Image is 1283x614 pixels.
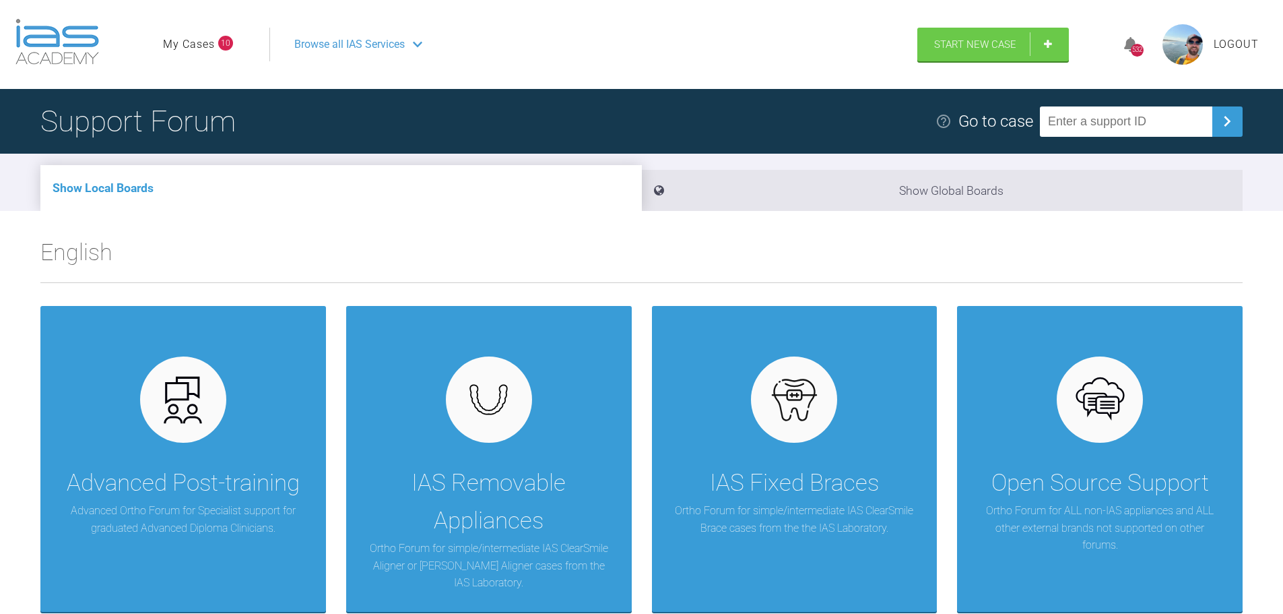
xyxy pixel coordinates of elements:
[934,38,1016,51] span: Start New Case
[642,170,1243,211] li: Show Global Boards
[463,380,515,419] img: removables.927eaa4e.svg
[218,36,233,51] span: 10
[977,502,1222,554] p: Ortho Forum for ALL non-IAS appliances and ALL other external brands not supported on other forums.
[1074,374,1126,426] img: opensource.6e495855.svg
[40,98,236,145] h1: Support Forum
[672,502,917,536] p: Ortho Forum for simple/intermediate IAS ClearSmile Brace cases from the the IAS Laboratory.
[294,36,405,53] span: Browse all IAS Services
[1162,24,1203,65] img: profile.png
[15,19,99,65] img: logo-light.3e3ef733.png
[710,464,879,502] div: IAS Fixed Braces
[40,165,642,211] li: Show Local Boards
[1131,44,1144,57] div: 532
[917,28,1069,61] a: Start New Case
[61,502,306,536] p: Advanced Ortho Forum for Specialist support for graduated Advanced Diploma Clinicians.
[163,36,215,53] a: My Cases
[935,113,952,129] img: help.e70b9f3d.svg
[991,464,1209,502] div: Open Source Support
[40,234,1243,282] h2: English
[157,374,209,426] img: advanced.73cea251.svg
[768,374,820,426] img: fixed.9f4e6236.svg
[346,306,632,612] a: IAS Removable AppliancesOrtho Forum for simple/intermediate IAS ClearSmile Aligner or [PERSON_NAM...
[1214,36,1259,53] a: Logout
[1216,111,1238,132] img: chevronRight.28bd32b0.svg
[40,306,326,612] a: Advanced Post-trainingAdvanced Ortho Forum for Specialist support for graduated Advanced Diploma ...
[957,306,1243,612] a: Open Source SupportOrtho Forum for ALL non-IAS appliances and ALL other external brands not suppo...
[958,109,1033,134] div: Go to case
[652,306,937,612] a: IAS Fixed BracesOrtho Forum for simple/intermediate IAS ClearSmile Brace cases from the the IAS L...
[1040,106,1212,137] input: Enter a support ID
[67,464,300,502] div: Advanced Post-training
[366,540,612,592] p: Ortho Forum for simple/intermediate IAS ClearSmile Aligner or [PERSON_NAME] Aligner cases from th...
[366,464,612,540] div: IAS Removable Appliances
